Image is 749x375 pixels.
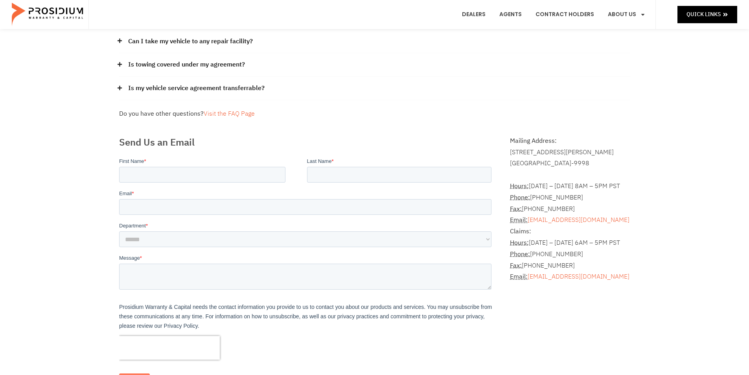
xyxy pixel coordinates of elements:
a: Is my vehicle service agreement transferrable? [128,83,265,94]
span: Quick Links [686,9,721,19]
a: Is towing covered under my agreement? [128,59,245,70]
div: Do you have other questions? [119,108,630,120]
abbr: Hours [510,238,529,248]
h2: Send Us an Email [119,135,495,150]
strong: Fax: [510,204,522,214]
div: [GEOGRAPHIC_DATA]-9998 [510,158,630,169]
abbr: Fax [510,261,522,270]
strong: Fax: [510,261,522,270]
strong: Hours: [510,181,529,191]
abbr: Email Address [510,272,528,281]
strong: Phone: [510,249,530,259]
a: [EMAIL_ADDRESS][DOMAIN_NAME] [528,272,629,281]
div: [STREET_ADDRESS][PERSON_NAME] [510,147,630,158]
a: Visit the FAQ Page [204,109,255,118]
b: Claims: [510,227,531,236]
strong: Email: [510,272,528,281]
a: Quick Links [677,6,737,23]
abbr: Phone Number [510,193,530,202]
a: [EMAIL_ADDRESS][DOMAIN_NAME] [528,215,629,225]
a: Can I take my vehicle to any repair facility? [128,36,253,47]
strong: Phone: [510,193,530,202]
abbr: Email Address [510,215,528,225]
address: [DATE] – [DATE] 8AM – 5PM PST [PHONE_NUMBER] [PHONE_NUMBER] [510,169,630,283]
div: Can I take my vehicle to any repair facility? [119,30,630,54]
abbr: Fax [510,204,522,214]
div: Is towing covered under my agreement? [119,53,630,77]
b: Mailing Address: [510,136,557,146]
abbr: Phone Number [510,249,530,259]
div: Is my vehicle service agreement transferrable? [119,77,630,100]
p: [DATE] – [DATE] 6AM – 5PM PST [PHONE_NUMBER] [PHONE_NUMBER] [510,226,630,283]
strong: Hours: [510,238,529,248]
strong: Email: [510,215,528,225]
abbr: Hours [510,181,529,191]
